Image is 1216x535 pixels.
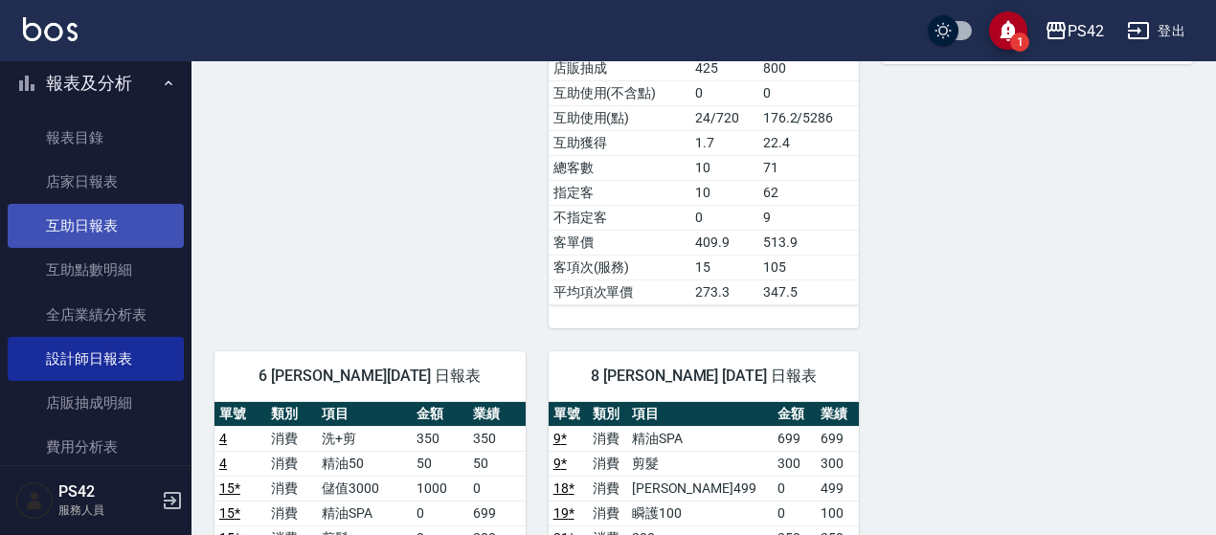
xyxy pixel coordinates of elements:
td: 消費 [588,451,627,476]
td: 699 [468,501,525,525]
a: 報表目錄 [8,116,184,160]
td: 消費 [588,476,627,501]
a: 全店業績分析表 [8,293,184,337]
td: 10 [690,155,757,180]
td: 指定客 [549,180,691,205]
td: 0 [412,501,468,525]
th: 單號 [549,402,588,427]
th: 業績 [468,402,525,427]
th: 金額 [773,402,816,427]
td: 350 [468,426,525,451]
td: 互助獲得 [549,130,691,155]
td: 精油SPA [317,501,412,525]
a: 互助點數明細 [8,248,184,292]
td: 剪髮 [627,451,773,476]
td: 不指定客 [549,205,691,230]
a: 互助日報表 [8,204,184,248]
td: 0 [468,476,525,501]
th: 金額 [412,402,468,427]
th: 業績 [816,402,859,427]
td: 消費 [588,501,627,525]
td: 22.4 [758,130,860,155]
td: 消費 [266,426,318,451]
span: 6 [PERSON_NAME][DATE] 日報表 [237,367,503,386]
td: 50 [468,451,525,476]
td: 儲值3000 [317,476,412,501]
span: 8 [PERSON_NAME] [DATE] 日報表 [572,367,837,386]
th: 類別 [588,402,627,427]
td: 50 [412,451,468,476]
td: 1.7 [690,130,757,155]
td: 513.9 [758,230,860,255]
td: 消費 [266,451,318,476]
td: 洗+剪 [317,426,412,451]
div: PS42 [1068,19,1104,43]
a: 店販抽成明細 [8,381,184,425]
td: 0 [690,80,757,105]
td: 71 [758,155,860,180]
span: 1 [1010,33,1029,52]
td: 精油SPA [627,426,773,451]
td: 10 [690,180,757,205]
button: 報表及分析 [8,58,184,108]
td: 273.3 [690,279,757,304]
td: 0 [773,476,816,501]
td: 350 [412,426,468,451]
td: 1000 [412,476,468,501]
h5: PS42 [58,482,156,502]
th: 類別 [266,402,318,427]
td: 699 [816,426,859,451]
p: 服務人員 [58,502,156,519]
img: Person [15,481,54,520]
td: 347.5 [758,279,860,304]
button: PS42 [1037,11,1112,51]
button: save [989,11,1027,50]
td: 客項次(服務) [549,255,691,279]
td: 總客數 [549,155,691,180]
td: 699 [773,426,816,451]
td: 消費 [266,501,318,525]
td: 425 [690,56,757,80]
a: 店家日報表 [8,160,184,204]
td: 0 [758,80,860,105]
td: 800 [758,56,860,80]
a: 4 [219,456,227,471]
td: 15 [690,255,757,279]
td: 平均項次單價 [549,279,691,304]
img: Logo [23,17,78,41]
td: 消費 [588,426,627,451]
td: 300 [816,451,859,476]
td: 客單價 [549,230,691,255]
a: 設計師日報表 [8,337,184,381]
td: 精油50 [317,451,412,476]
td: 店販抽成 [549,56,691,80]
td: 24/720 [690,105,757,130]
td: 499 [816,476,859,501]
td: 300 [773,451,816,476]
a: 費用分析表 [8,425,184,469]
th: 項目 [317,402,412,427]
button: 登出 [1119,13,1193,49]
td: 0 [773,501,816,525]
td: 100 [816,501,859,525]
td: 0 [690,205,757,230]
td: 62 [758,180,860,205]
td: 9 [758,205,860,230]
td: 105 [758,255,860,279]
td: 互助使用(點) [549,105,691,130]
th: 單號 [214,402,266,427]
a: 4 [219,431,227,446]
th: 項目 [627,402,773,427]
td: 消費 [266,476,318,501]
td: [PERSON_NAME]499 [627,476,773,501]
td: 互助使用(不含點) [549,80,691,105]
td: 瞬護100 [627,501,773,525]
td: 409.9 [690,230,757,255]
td: 176.2/5286 [758,105,860,130]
